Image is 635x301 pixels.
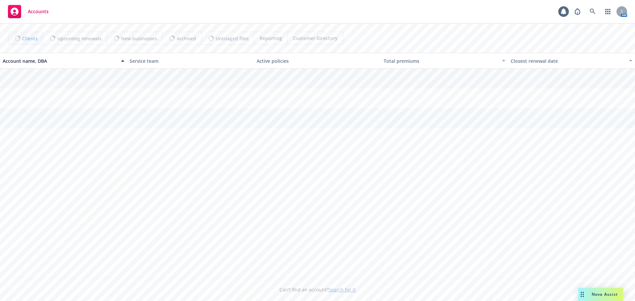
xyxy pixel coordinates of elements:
span: Untriaged files [216,35,249,42]
a: Report a Bug [571,5,584,18]
div: Total premiums [384,57,498,64]
button: Total premiums [381,53,508,69]
div: Account name, DBA [3,57,117,64]
a: Accounts [5,2,51,21]
div: Drag to move [578,288,586,301]
span: New businesses [121,35,157,42]
button: Closest renewal date [508,53,635,69]
a: Switch app [601,5,614,18]
span: Can't find an account? [279,286,356,293]
button: Active policies [254,53,381,69]
span: Clients [22,35,38,42]
span: Upcoming renewals [57,35,102,42]
span: Reporting [260,35,282,42]
span: Nova Assist [592,291,618,297]
div: Active policies [257,57,378,64]
button: Nova Assist [578,288,623,301]
a: Search [586,5,599,18]
button: Service team [127,53,254,69]
span: Accounts [28,9,49,14]
div: Closest renewal date [511,57,625,64]
div: Service team [130,57,251,64]
span: Archived [177,35,196,42]
a: Search for it [328,286,356,293]
span: Customer Directory [293,35,338,42]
